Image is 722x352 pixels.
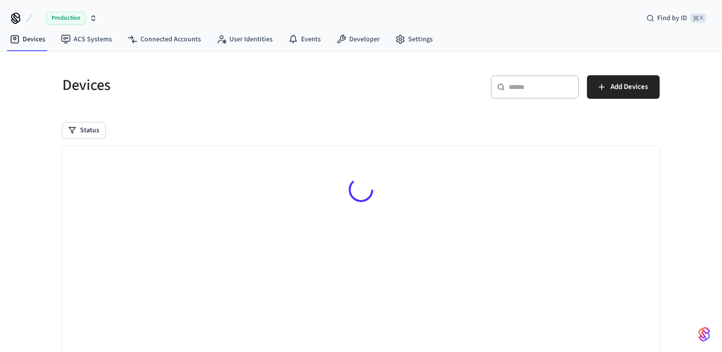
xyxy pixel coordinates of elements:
span: Production [46,12,85,25]
button: Add Devices [587,75,660,99]
span: Add Devices [611,81,648,93]
div: Find by ID⌘ K [639,9,714,27]
span: ⌘ K [690,13,706,23]
h5: Devices [62,75,355,95]
a: User Identities [209,30,280,48]
a: Connected Accounts [120,30,209,48]
a: Settings [388,30,441,48]
a: ACS Systems [53,30,120,48]
span: Find by ID [657,13,687,23]
button: Status [62,122,105,138]
a: Events [280,30,329,48]
img: SeamLogoGradient.69752ec5.svg [698,326,710,342]
a: Developer [329,30,388,48]
a: Devices [2,30,53,48]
